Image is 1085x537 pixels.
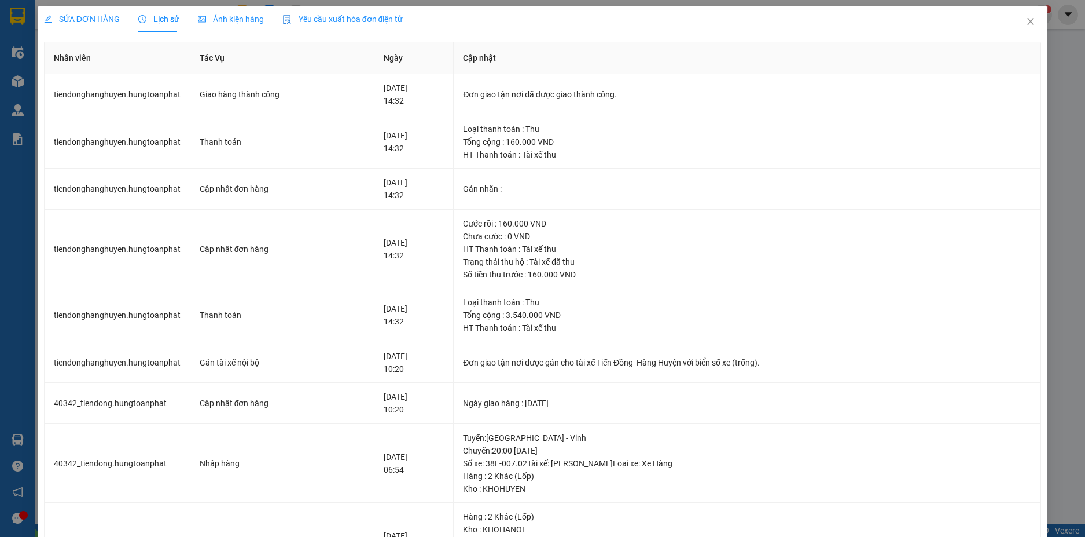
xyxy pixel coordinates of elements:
[44,15,52,23] span: edit
[200,397,365,410] div: Cập nhật đơn hàng
[45,210,190,289] td: tiendonghanghuyen.hungtoanphat
[384,176,444,202] div: [DATE] 14:32
[463,255,1031,268] div: Trạng thái thu hộ : Tài xế đã thu
[200,243,365,255] div: Cập nhật đơn hàng
[463,88,1031,101] div: Đơn giao tận nơi đã được giao thành công.
[463,322,1031,334] div: HT Thanh toán : Tài xế thu
[463,243,1031,255] div: HT Thanh toán : Tài xế thu
[374,42,454,74] th: Ngày
[463,483,1031,495] div: Kho : KHOHUYEN
[44,14,120,24] span: SỬA ĐƠN HÀNG
[45,42,190,74] th: Nhân viên
[463,182,1031,195] div: Gán nhãn :
[463,217,1031,230] div: Cước rồi : 160.000 VND
[384,451,444,476] div: [DATE] 06:54
[454,42,1041,74] th: Cập nhật
[463,136,1031,148] div: Tổng cộng : 160.000 VND
[190,42,374,74] th: Tác Vụ
[45,74,190,115] td: tiendonghanghuyen.hungtoanphat
[282,15,292,24] img: icon
[463,148,1031,161] div: HT Thanh toán : Tài xế thu
[1026,17,1035,26] span: close
[45,169,190,210] td: tiendonghanghuyen.hungtoanphat
[384,390,444,416] div: [DATE] 10:20
[463,523,1031,536] div: Kho : KHOHANOI
[282,14,403,24] span: Yêu cầu xuất hóa đơn điện tử
[463,510,1031,523] div: Hàng : 2 Khác (Lốp)
[198,15,206,23] span: picture
[45,288,190,342] td: tiendonghanghuyen.hungtoanphat
[384,302,444,328] div: [DATE] 14:32
[200,88,365,101] div: Giao hàng thành công
[200,136,365,148] div: Thanh toán
[463,296,1031,309] div: Loại thanh toán : Thu
[463,470,1031,483] div: Hàng : 2 Khác (Lốp)
[138,15,146,23] span: clock-circle
[200,309,365,322] div: Thanh toán
[463,268,1031,281] div: Số tiền thu trước : 160.000 VND
[138,14,179,24] span: Lịch sử
[463,397,1031,410] div: Ngày giao hàng : [DATE]
[463,123,1031,136] div: Loại thanh toán : Thu
[384,129,444,155] div: [DATE] 14:32
[45,115,190,169] td: tiendonghanghuyen.hungtoanphat
[1014,6,1047,38] button: Close
[463,230,1031,243] div: Chưa cước : 0 VND
[198,14,264,24] span: Ảnh kiện hàng
[45,342,190,383] td: tiendonghanghuyen.hungtoanphat
[463,309,1031,322] div: Tổng cộng : 3.540.000 VND
[200,182,365,195] div: Cập nhật đơn hàng
[463,432,1031,470] div: Tuyến : [GEOGRAPHIC_DATA] - Vinh Chuyến: 20:00 [DATE] Số xe: 38F-007.02 Tài xế: [PERSON_NAME] Loạ...
[384,350,444,375] div: [DATE] 10:20
[200,457,365,470] div: Nhập hàng
[384,236,444,262] div: [DATE] 14:32
[45,424,190,503] td: 40342_tiendong.hungtoanphat
[45,383,190,424] td: 40342_tiendong.hungtoanphat
[463,356,1031,369] div: Đơn giao tận nơi được gán cho tài xế Tiến Đồng_Hàng Huyện với biển số xe (trống).
[200,356,365,369] div: Gán tài xế nội bộ
[384,82,444,107] div: [DATE] 14:32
